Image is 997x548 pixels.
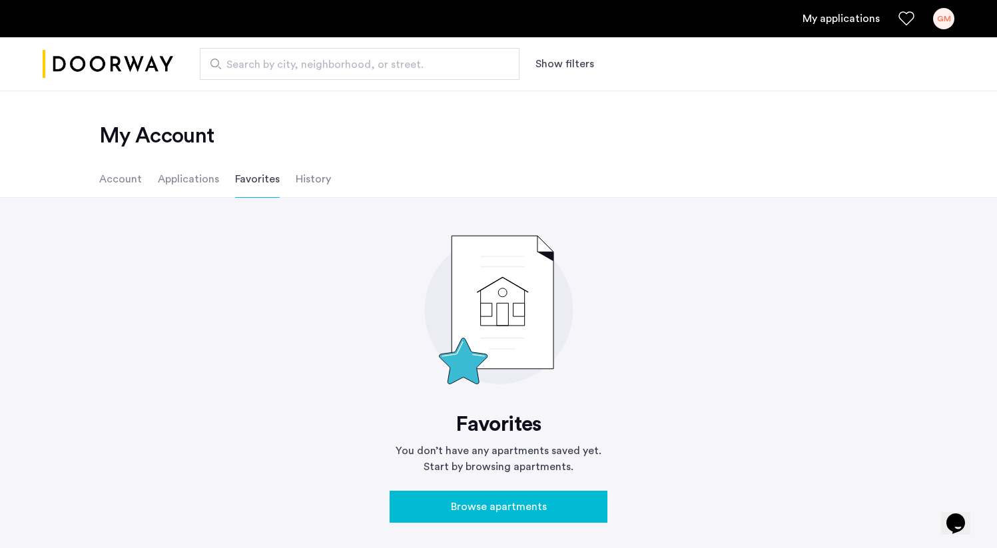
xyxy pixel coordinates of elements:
[200,48,519,80] input: Apartment Search
[296,160,331,198] li: History
[898,11,914,27] a: Favorites
[451,499,547,515] span: Browse apartments
[99,123,898,149] h2: My Account
[390,491,607,523] button: button
[390,443,607,475] p: You don’t have any apartments saved yet. Start by browsing apartments.
[235,160,280,198] li: Favorites
[158,160,219,198] li: Applications
[43,39,173,89] img: logo
[933,8,954,29] div: GM
[43,39,173,89] a: Cazamio logo
[941,495,984,535] iframe: chat widget
[535,56,594,72] button: Show or hide filters
[803,11,880,27] a: My application
[99,160,142,198] li: Account
[390,411,607,437] h2: Favorites
[226,57,482,73] span: Search by city, neighborhood, or street.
